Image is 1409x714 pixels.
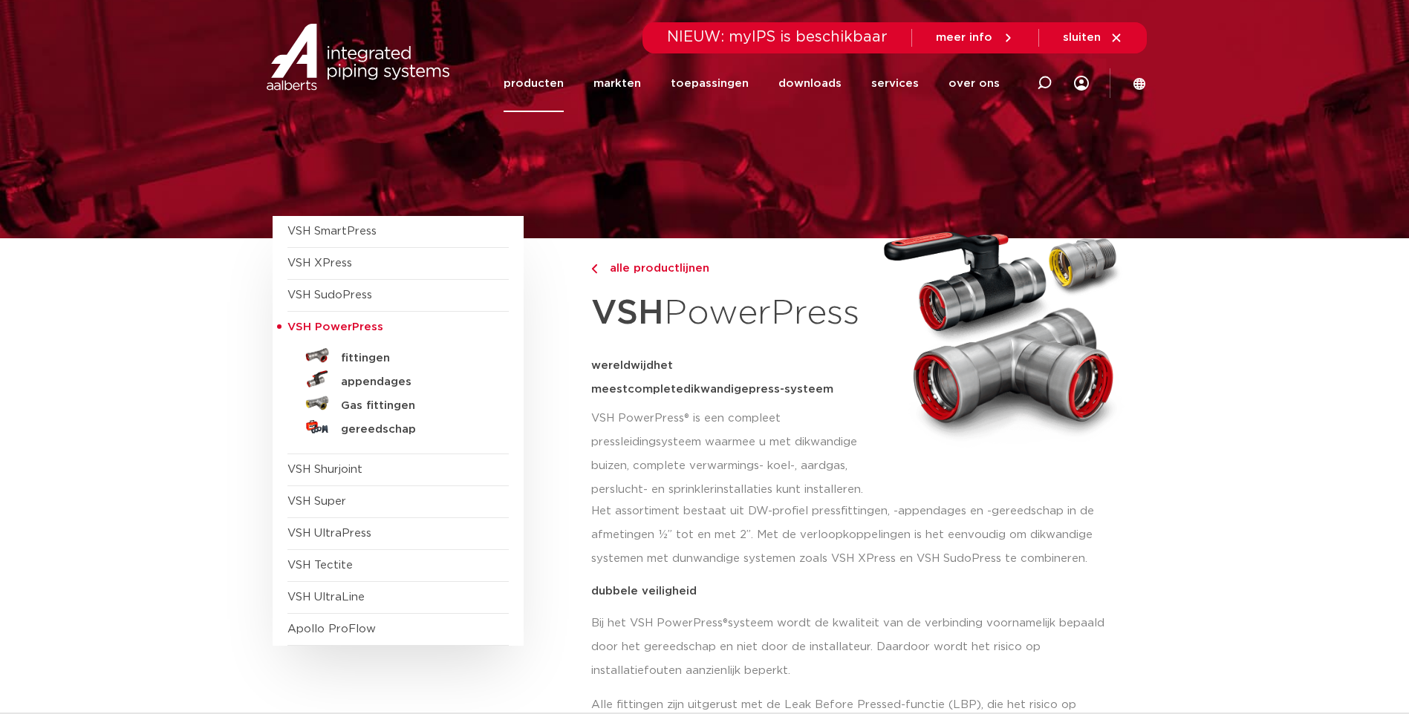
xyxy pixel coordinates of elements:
a: VSH UltraPress [287,528,371,539]
span: Bij het VSH PowerPress [591,618,723,629]
a: alle productlijnen [591,260,870,278]
a: VSH Super [287,496,346,507]
h5: appendages [341,376,488,389]
a: VSH SudoPress [287,289,372,301]
span: systeem wordt de kwaliteit van de verbinding voornamelijk bepaald door het gereedschap en niet do... [591,618,1104,676]
a: VSH Shurjoint [287,464,362,475]
span: dikwandige [683,384,749,395]
h5: Gas fittingen [341,399,488,413]
a: toepassingen [671,55,749,112]
a: markten [593,55,641,112]
a: meer info [936,31,1015,45]
p: VSH PowerPress® is een compleet pressleidingsysteem waarmee u met dikwandige buizen, complete ver... [591,407,870,502]
span: complete [628,384,683,395]
a: Gas fittingen [287,391,509,415]
span: wereldwijd [591,360,654,371]
a: fittingen [287,344,509,367]
a: sluiten [1063,31,1123,45]
span: sluiten [1063,32,1101,43]
a: services [871,55,919,112]
a: over ons [948,55,1000,112]
p: dubbele veiligheid [591,586,1127,597]
span: NIEUW: myIPS is beschikbaar [667,30,888,45]
a: VSH SmartPress [287,226,377,237]
h5: fittingen [341,352,488,365]
a: Apollo ProFlow [287,623,376,635]
a: downloads [778,55,842,112]
a: VSH UltraLine [287,592,365,603]
p: Het assortiment bestaat uit DW-profiel pressfittingen, -appendages en -gereedschap in de afmeting... [591,500,1127,571]
a: producten [504,55,564,112]
strong: VSH [591,296,664,330]
span: het meest [591,360,673,395]
a: VSH Tectite [287,560,353,571]
span: ® [723,618,728,629]
nav: Menu [504,55,1000,112]
a: VSH XPress [287,258,352,269]
a: appendages [287,367,509,391]
h1: PowerPress [591,285,870,342]
span: press-systeem [749,384,833,395]
span: meer info [936,32,992,43]
img: chevron-right.svg [591,264,597,274]
span: alle productlijnen [601,263,709,274]
a: gereedschap [287,415,509,439]
span: VSH PowerPress [287,321,383,333]
h5: gereedschap [341,423,488,436]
